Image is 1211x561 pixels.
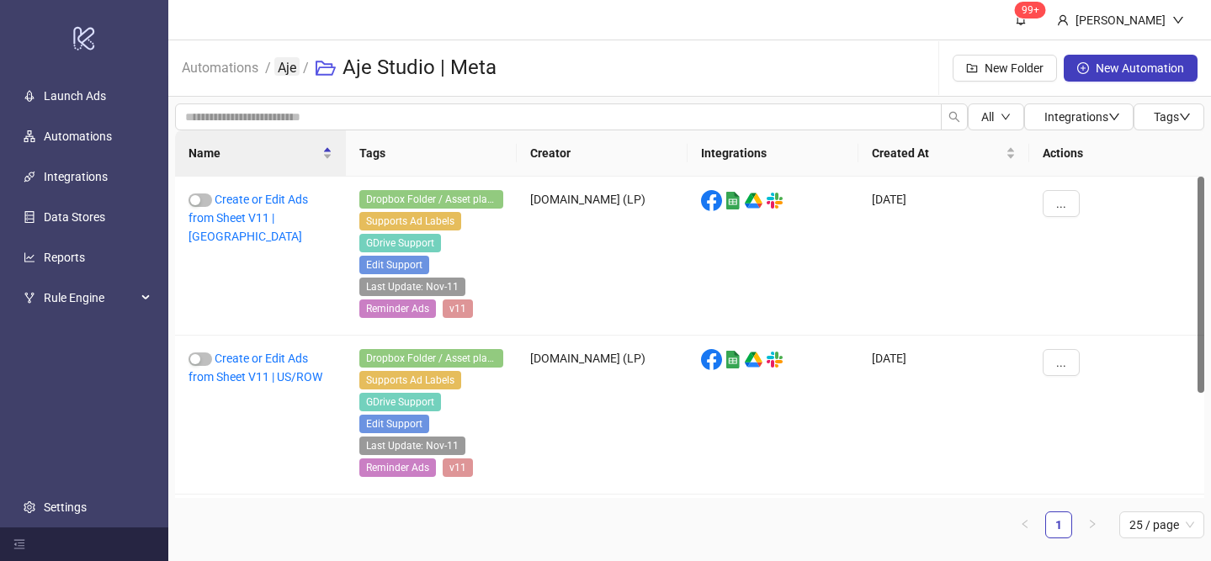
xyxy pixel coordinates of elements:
[44,251,85,264] a: Reports
[1046,512,1071,537] a: 1
[1056,356,1066,369] span: ...
[343,55,497,82] h3: Aje Studio | Meta
[858,130,1029,177] th: Created At
[359,190,503,209] span: Dropbox Folder / Asset placement detection
[359,278,465,296] span: Last Update: Nov-11
[1064,55,1198,82] button: New Automation
[1077,62,1089,74] span: plus-circle
[175,130,346,177] th: Name
[44,130,112,143] a: Automations
[189,144,319,162] span: Name
[44,170,108,183] a: Integrations
[872,144,1002,162] span: Created At
[13,538,25,550] span: menu-fold
[858,177,1029,336] div: [DATE]
[359,458,436,477] span: Reminder Ads
[1179,111,1191,123] span: down
[44,281,136,315] span: Rule Engine
[1119,511,1204,538] div: Page Size
[359,371,461,389] span: Supports Ad Labels
[1015,13,1027,25] span: bell
[359,234,441,252] span: GDrive Support
[1079,511,1106,538] button: right
[517,177,688,336] div: [DOMAIN_NAME] (LP)
[1056,197,1066,210] span: ...
[953,55,1057,82] button: New Folder
[44,89,106,103] a: Launch Ads
[303,41,309,95] li: /
[44,210,105,224] a: Data Stores
[517,130,688,177] th: Creator
[359,393,441,411] span: GDrive Support
[316,58,336,78] span: folder-open
[44,500,87,514] a: Settings
[1096,61,1184,75] span: New Automation
[265,41,271,95] li: /
[517,336,688,495] div: [DOMAIN_NAME] (LP)
[359,212,461,230] span: Supports Ad Labels
[1029,130,1204,177] th: Actions
[1045,511,1072,538] li: 1
[443,458,473,477] span: v11
[359,299,436,318] span: Reminder Ads
[1015,2,1046,19] sup: 1559
[1172,14,1184,26] span: down
[968,103,1024,130] button: Alldown
[981,110,994,124] span: All
[359,349,503,368] span: Dropbox Folder / Asset placement detection
[1087,519,1097,529] span: right
[1108,111,1120,123] span: down
[1044,110,1120,124] span: Integrations
[359,437,465,455] span: Last Update: Nov-11
[1079,511,1106,538] li: Next Page
[274,57,300,76] a: Aje
[858,336,1029,495] div: [DATE]
[443,299,473,318] span: v11
[359,256,429,274] span: Edit Support
[1043,349,1080,376] button: ...
[1012,511,1038,538] li: Previous Page
[966,62,978,74] span: folder-add
[688,130,858,177] th: Integrations
[189,193,308,243] a: Create or Edit Ads from Sheet V11 | [GEOGRAPHIC_DATA]
[178,57,262,76] a: Automations
[985,61,1044,75] span: New Folder
[24,292,35,304] span: fork
[1012,511,1038,538] button: left
[359,415,429,433] span: Edit Support
[948,111,960,123] span: search
[1024,103,1134,130] button: Integrationsdown
[1043,190,1080,217] button: ...
[1057,14,1069,26] span: user
[1020,519,1030,529] span: left
[1134,103,1204,130] button: Tagsdown
[189,352,322,384] a: Create or Edit Ads from Sheet V11 | US/ROW
[1069,11,1172,29] div: [PERSON_NAME]
[1154,110,1191,124] span: Tags
[346,130,517,177] th: Tags
[1001,112,1011,122] span: down
[1129,512,1194,537] span: 25 / page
